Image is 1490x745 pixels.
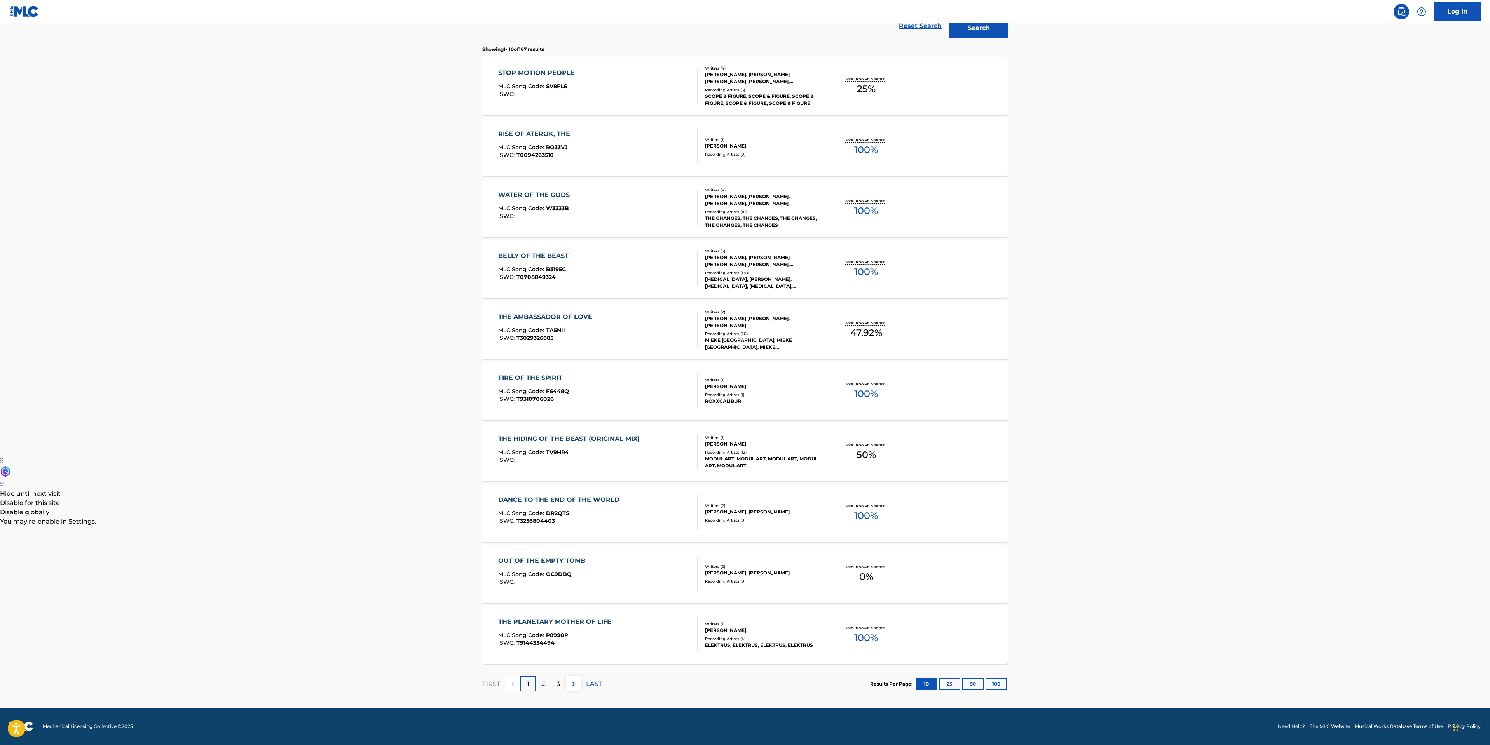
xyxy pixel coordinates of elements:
[705,564,822,569] div: Writers ( 2 )
[1310,723,1350,730] a: The MLC Website
[498,373,569,383] div: FIRE OF THE SPIRIT
[705,331,822,337] div: Recording Artists ( 20 )
[705,642,822,649] div: ELEKTRUS, ELEKTRUS, ELEKTRUS, ELEKTRUS
[705,143,822,150] div: [PERSON_NAME]
[482,679,500,689] p: FIRST
[705,392,822,398] div: Recording Artists ( 1 )
[705,87,822,93] div: Recording Artists ( 6 )
[705,621,822,627] div: Writers ( 1 )
[845,564,887,570] p: Total Known Shares:
[705,209,822,215] div: Recording Artists ( 18 )
[854,265,878,279] span: 100 %
[1397,7,1406,16] img: search
[939,678,960,690] button: 25
[705,254,822,268] div: [PERSON_NAME], [PERSON_NAME] [PERSON_NAME] [PERSON_NAME], [PERSON_NAME], [PERSON_NAME]
[857,82,876,96] span: 25 %
[498,151,516,158] span: ISWC :
[498,617,615,627] div: THE PLANETARY MOTHER OF LIFE
[498,312,596,322] div: THE AMBASSADOR OF LOVE
[1453,715,1458,739] div: Drag
[854,143,878,157] span: 100 %
[482,362,1008,420] a: FIRE OF THE SPIRITMLC Song Code:F6448QISWC:T9310706026Writers (1)[PERSON_NAME]Recording Artists (...
[705,215,822,229] div: THE CHANGES, THE CHANGES, THE CHANGES, THE CHANGES, THE CHANGES
[482,301,1008,359] a: THE AMBASSADOR OF LOVEMLC Song Code:TA5NIIISWC:T3029326685Writers (2)[PERSON_NAME] [PERSON_NAME],...
[541,679,545,689] p: 2
[986,678,1007,690] button: 100
[705,193,822,207] div: [PERSON_NAME],[PERSON_NAME],[PERSON_NAME],[PERSON_NAME]
[845,442,887,448] p: Total Known Shares:
[498,395,516,402] span: ISWC :
[43,723,133,730] span: Mechanical Licensing Collective © 2025
[845,320,887,326] p: Total Known Shares:
[498,327,546,334] span: MLC Song Code :
[705,377,822,383] div: Writers ( 1 )
[482,240,1008,298] a: BELLY OF THE BEASTMLC Song Code:B3195CISWC:T0708849324Writers (5)[PERSON_NAME], [PERSON_NAME] [PE...
[516,273,556,280] span: T0708849324
[1278,723,1305,730] a: Need Help?
[870,681,914,688] p: Results Per Page:
[498,68,579,78] div: STOP MOTION PEOPLE
[705,383,822,390] div: [PERSON_NAME]
[482,606,1008,664] a: THE PLANETARY MOTHER OF LIFEMLC Song Code:P8990PISWC:T9144354494Writers (1)[PERSON_NAME]Recording...
[546,144,568,151] span: RO33VJ
[498,205,546,212] span: MLC Song Code :
[705,440,822,447] div: [PERSON_NAME]
[498,251,572,261] div: BELLY OF THE BEAST
[546,449,569,456] span: TV9HR4
[854,631,878,645] span: 100 %
[705,455,822,469] div: MODUL ART, MODUL ART, MODUL ART, MODUL ART, MODUL ART
[527,679,529,689] p: 1
[705,337,822,351] div: MIEKE [GEOGRAPHIC_DATA], MIEKE [GEOGRAPHIC_DATA], MIEKE [GEOGRAPHIC_DATA], MIEKE [GEOGRAPHIC_DATA...
[845,137,887,143] p: Total Known Shares:
[705,187,822,193] div: Writers ( 4 )
[498,190,574,200] div: WATER OF THE GODS
[516,639,555,646] span: T9144354494
[9,722,33,731] img: logo
[1434,2,1481,21] a: Log In
[498,212,516,219] span: ISWC :
[845,259,887,265] p: Total Known Shares:
[482,118,1008,176] a: RISE OF ATEROK, THEMLC Song Code:RO33VJISWC:T0094263510Writers (1)[PERSON_NAME]Recording Artists ...
[845,198,887,204] p: Total Known Shares:
[546,205,569,212] span: W3333B
[498,578,516,585] span: ISWC :
[482,423,1008,481] a: THE HIDING OF THE BEAST (ORIGINAL MIX)MLC Song Code:TV9HR4ISWC:Writers (1)[PERSON_NAME]Recording ...
[854,387,878,401] span: 100 %
[482,545,1008,603] a: OUT OF THE EMPTY TOMBMLC Song Code:OC9DBQISWC:Writers (2)[PERSON_NAME], [PERSON_NAME]Recording Ar...
[498,266,546,273] span: MLC Song Code :
[498,144,546,151] span: MLC Song Code :
[705,71,822,85] div: [PERSON_NAME], [PERSON_NAME] [PERSON_NAME] [PERSON_NAME], [PERSON_NAME]
[498,556,589,566] div: OUT OF THE EMPTY TOMB
[498,388,546,395] span: MLC Song Code :
[482,46,544,53] p: Showing 1 - 10 of 167 results
[1451,708,1490,745] div: Chat Widget
[705,315,822,329] div: [PERSON_NAME] [PERSON_NAME], [PERSON_NAME]
[705,449,822,455] div: Recording Artists ( 12 )
[498,456,516,463] span: ISWC :
[9,6,39,17] img: MLC Logo
[546,327,565,334] span: TA5NII
[482,57,1008,115] a: STOP MOTION PEOPLEMLC Song Code:SV8FL6ISWC:Writers (4)[PERSON_NAME], [PERSON_NAME] [PERSON_NAME] ...
[498,632,546,639] span: MLC Song Code :
[705,627,822,634] div: [PERSON_NAME]
[498,273,516,280] span: ISWC :
[705,636,822,642] div: Recording Artists ( 4 )
[498,571,546,578] span: MLC Song Code :
[859,570,873,584] span: 0 %
[516,395,554,402] span: T9310706026
[1414,4,1429,19] div: Help
[705,137,822,143] div: Writers ( 1 )
[705,435,822,440] div: Writers ( 1 )
[1355,723,1443,730] a: Musical Works Database Terms of Use
[482,179,1008,237] a: WATER OF THE GODSMLC Song Code:W3333BISWC:Writers (4)[PERSON_NAME],[PERSON_NAME],[PERSON_NAME],[P...
[705,248,822,254] div: Writers ( 5 )
[705,270,822,276] div: Recording Artists ( 138 )
[705,398,822,405] div: ROXXCALIBUR
[546,83,567,90] span: SV8FL6
[586,679,602,689] p: LAST
[498,129,574,139] div: RISE OF ATEROK, THE
[857,448,876,462] span: 50 %
[498,91,516,97] span: ISWC :
[949,18,1008,38] button: Search
[916,678,937,690] button: 10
